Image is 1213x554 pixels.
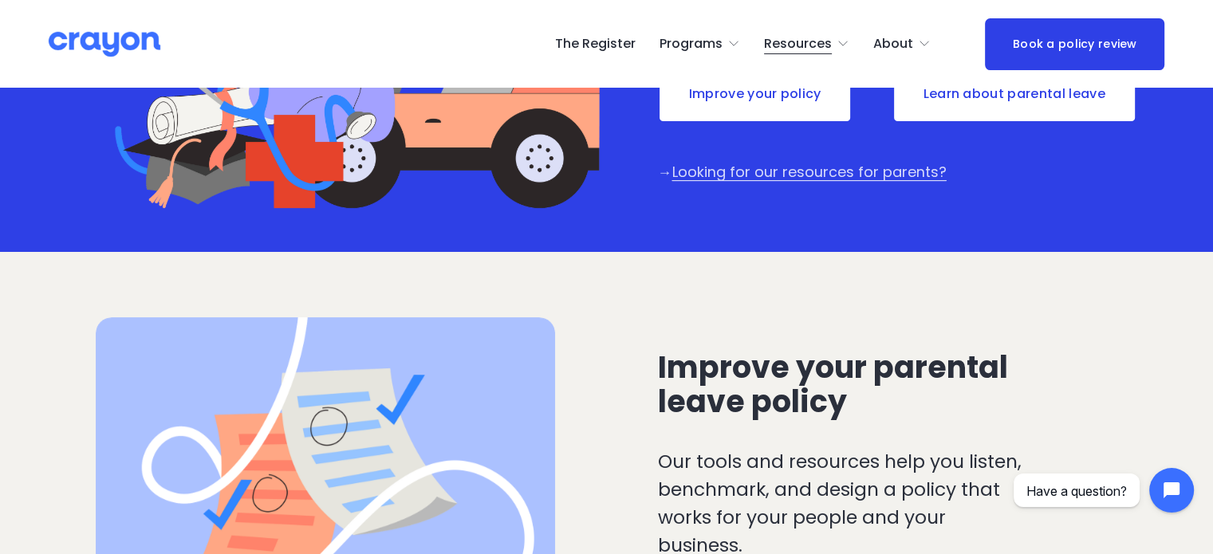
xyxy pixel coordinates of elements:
[658,64,853,123] a: Improve your policy
[764,31,849,57] a: folder dropdown
[873,33,913,56] span: About
[873,31,931,57] a: folder dropdown
[672,162,947,182] a: Looking for our resources for parents?
[892,64,1136,123] a: Learn about parental leave
[764,33,832,56] span: Resources
[660,33,723,56] span: Programs
[985,18,1164,70] a: Book a policy review
[49,30,160,58] img: Crayon
[658,162,672,182] span: →
[660,31,740,57] a: folder dropdown
[555,31,636,57] a: The Register
[658,346,1014,422] span: Improve your parental leave policy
